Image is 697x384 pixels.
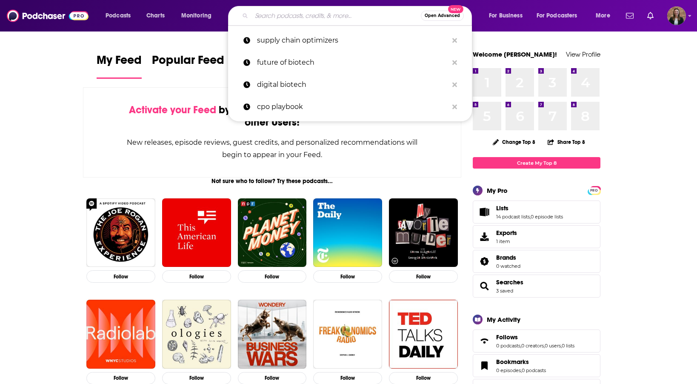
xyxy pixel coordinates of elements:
a: Popular Feed [152,53,224,79]
a: 0 creators [521,343,544,349]
span: New [448,5,463,13]
span: , [520,343,521,349]
span: Lists [496,204,508,212]
span: Podcasts [106,10,131,22]
span: Activate your Feed [129,103,216,116]
button: Show profile menu [667,6,686,25]
button: open menu [483,9,533,23]
span: Lists [473,201,600,224]
button: Share Top 8 [547,134,586,150]
span: Exports [496,229,517,237]
img: The Joe Rogan Experience [86,198,155,267]
button: Open AdvancedNew [421,11,464,21]
a: My Feed [97,53,142,79]
img: Radiolab [86,300,155,369]
img: Freakonomics Radio [313,300,382,369]
button: Change Top 8 [488,137,540,147]
a: Create My Top 8 [473,157,600,169]
span: , [521,367,522,373]
p: supply chain optimizers [257,29,448,52]
span: , [530,214,531,220]
span: PRO [589,187,599,194]
a: 0 lists [562,343,574,349]
span: Searches [473,275,600,298]
p: cpo playbook [257,96,448,118]
img: The Daily [313,198,382,267]
span: More [596,10,610,22]
a: Show notifications dropdown [644,9,657,23]
span: For Business [489,10,523,22]
a: Follows [476,335,493,347]
a: 14 podcast lists [496,214,530,220]
button: open menu [175,9,223,23]
a: Lists [496,204,563,212]
span: Brands [496,254,516,261]
a: View Profile [566,50,600,58]
img: My Favorite Murder with Karen Kilgariff and Georgia Hardstark [389,198,458,267]
span: Logged in as k_burns [667,6,686,25]
span: , [561,343,562,349]
span: Brands [473,250,600,273]
button: Follow [389,270,458,283]
button: Follow [86,270,155,283]
a: Searches [496,278,523,286]
img: Podchaser - Follow, Share and Rate Podcasts [7,8,89,24]
img: This American Life [162,198,231,267]
a: PRO [589,187,599,193]
span: Follows [473,330,600,352]
a: future of biotech [228,52,472,74]
a: Exports [473,225,600,248]
a: Charts [141,9,170,23]
span: Exports [476,231,493,243]
a: Follows [496,333,574,341]
a: Show notifications dropdown [623,9,637,23]
span: Popular Feed [152,53,224,72]
span: Open Advanced [425,14,460,18]
a: supply chain optimizers [228,29,472,52]
a: Brands [496,254,520,261]
a: Searches [476,280,493,292]
a: 0 users [545,343,561,349]
span: 1 item [496,238,517,244]
span: For Podcasters [537,10,577,22]
div: by following Podcasts, Creators, Lists, and other Users! [126,104,418,129]
button: open menu [100,9,142,23]
a: cpo playbook [228,96,472,118]
a: Welcome [PERSON_NAME]! [473,50,557,58]
a: 3 saved [496,288,513,294]
span: Monitoring [181,10,211,22]
a: 0 podcasts [496,343,520,349]
input: Search podcasts, credits, & more... [251,9,421,23]
div: Not sure who to follow? Try these podcasts... [83,178,461,185]
a: 0 episode lists [531,214,563,220]
img: TED Talks Daily [389,300,458,369]
a: Lists [476,206,493,218]
img: Business Wars [238,300,307,369]
img: Planet Money [238,198,307,267]
a: 0 episodes [496,367,521,373]
span: Charts [146,10,165,22]
div: My Pro [487,186,508,195]
a: Brands [476,255,493,267]
img: Ologies with Alie Ward [162,300,231,369]
span: Bookmarks [496,358,529,366]
span: , [544,343,545,349]
p: future of biotech [257,52,448,74]
span: Follows [496,333,518,341]
button: Follow [238,270,307,283]
div: New releases, episode reviews, guest credits, and personalized recommendations will begin to appe... [126,136,418,161]
button: Follow [313,270,382,283]
button: open menu [531,9,590,23]
button: Follow [162,270,231,283]
span: My Feed [97,53,142,72]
